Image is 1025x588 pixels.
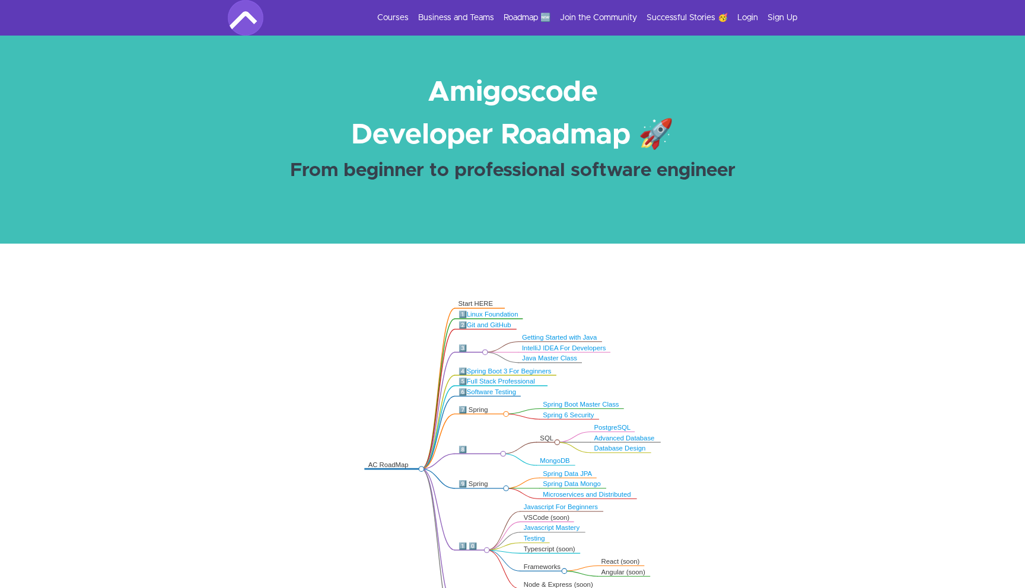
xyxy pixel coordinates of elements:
div: React (soon) [601,558,641,566]
div: 7️⃣ Spring Boot [459,405,503,422]
div: 2️⃣ [459,321,512,329]
div: 5️⃣ [459,378,543,394]
a: Microservices and Distributed [543,491,631,498]
a: Courses [377,12,409,24]
a: MongoDB [540,458,570,465]
a: Testing [524,535,545,542]
a: Spring Data JPA [543,470,593,477]
strong: From beginner to professional software engineer [290,161,736,180]
div: 3️⃣ Java [459,344,482,360]
a: Spring 6 Security [543,411,594,418]
a: Successful Stories 🥳 [647,12,728,24]
a: Full Stack Professional 🔥 [459,378,535,393]
a: Git and GitHub [467,321,511,328]
a: Database Design [594,445,646,452]
a: IntelliJ IDEA For Developers [522,344,606,351]
a: PostgreSQL [594,424,631,431]
div: SQL [540,434,554,442]
a: Join the Community [560,12,637,24]
div: Angular (soon) [601,568,647,576]
a: Javascript For Beginners [524,503,598,510]
strong: Amigoscode [428,78,598,107]
a: Java Master Class [522,354,577,362]
div: 1️⃣ [459,311,519,319]
div: 1️⃣ 0️⃣ JS [459,542,483,558]
a: Business and Teams [418,12,494,24]
a: Sign Up [768,12,797,24]
a: Getting Started with Java [522,334,597,341]
div: VSCode (soon) [524,513,570,522]
a: Linux Foundation [467,311,518,318]
div: 9️⃣ Spring Boot [459,480,503,497]
a: Spring Boot 3 For Beginners [467,367,552,375]
div: AC RoadMap 🚀 [368,461,418,477]
a: Software Testing [467,388,516,395]
a: Spring Data Mongo [543,481,601,488]
a: Login [737,12,758,24]
div: 8️⃣ Databases [459,445,500,462]
strong: Developer Roadmap 🚀 [351,121,674,149]
a: Javascript Mastery [524,525,580,532]
a: Advanced Database [594,434,655,442]
a: Spring Boot Master Class [543,401,619,408]
div: Frameworks [524,563,561,571]
div: 6️⃣ [459,388,517,396]
div: Typescript (soon) [524,545,576,553]
div: 4️⃣ [459,367,552,375]
a: Roadmap 🆕 [504,12,550,24]
div: Start HERE 👋🏿 [459,300,501,317]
